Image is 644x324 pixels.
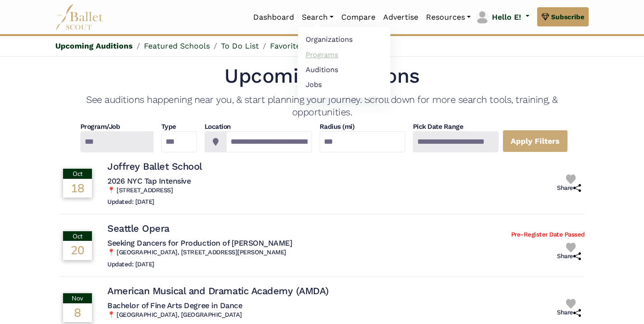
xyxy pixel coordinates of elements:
[413,122,499,132] h4: Pick Date Range
[221,41,259,50] a: To Do List
[63,169,92,178] div: Oct
[80,122,154,132] h4: Program/Job
[249,7,298,27] a: Dashboard
[59,93,585,118] h4: See auditions happening near you, & start planning your journey. Scroll down for more search tool...
[107,187,206,195] h6: 📍 [STREET_ADDRESS]
[107,198,206,206] h6: Updated: [DATE]
[298,32,390,47] a: Organizations
[59,63,585,89] h1: Upcoming Auditions
[107,160,202,173] h4: Joffrey Ballet School
[492,11,521,24] p: Hello E!
[63,179,92,197] div: 18
[107,249,292,257] h6: 📍 [GEOGRAPHIC_DATA], [STREET_ADDRESS][PERSON_NAME]
[63,231,92,241] div: Oct
[107,176,206,187] h5: 2026 NYC Tap Intensive
[298,27,390,98] ul: Resources
[537,7,589,26] a: Subscribe
[298,62,390,77] a: Auditions
[107,311,333,319] h6: 📍 [GEOGRAPHIC_DATA], [GEOGRAPHIC_DATA]
[226,131,312,152] input: Location
[511,231,585,239] h6: Pre-Register Date Passed
[107,301,333,311] h5: Bachelor of Fine Arts Degree in Dance
[107,238,292,249] h5: Seeking Dancers for Production of [PERSON_NAME]
[63,293,92,303] div: Nov
[379,7,422,27] a: Advertise
[551,12,584,22] span: Subscribe
[55,41,133,50] a: Upcoming Auditions
[107,261,292,269] h6: Updated: [DATE]
[205,122,312,132] h4: Location
[270,41,304,50] a: Favorites
[422,7,475,27] a: Resources
[144,41,210,50] a: Featured Schools
[320,122,355,132] h4: Radius (mi)
[475,10,529,25] a: profile picture Hello E!
[107,285,329,297] h4: American Musical and Dramatic Academy (AMDA)
[557,252,581,261] h6: Share
[502,130,568,152] a: Apply Filters
[298,7,337,27] a: Search
[557,309,581,317] h6: Share
[298,77,390,92] a: Jobs
[476,11,489,24] img: profile picture
[337,7,379,27] a: Compare
[63,241,92,259] div: 20
[298,47,390,62] a: Programs
[161,122,197,132] h4: Type
[63,303,92,322] div: 8
[557,184,581,192] h6: Share
[107,222,169,235] h4: Seattle Opera
[541,12,549,22] img: gem.svg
